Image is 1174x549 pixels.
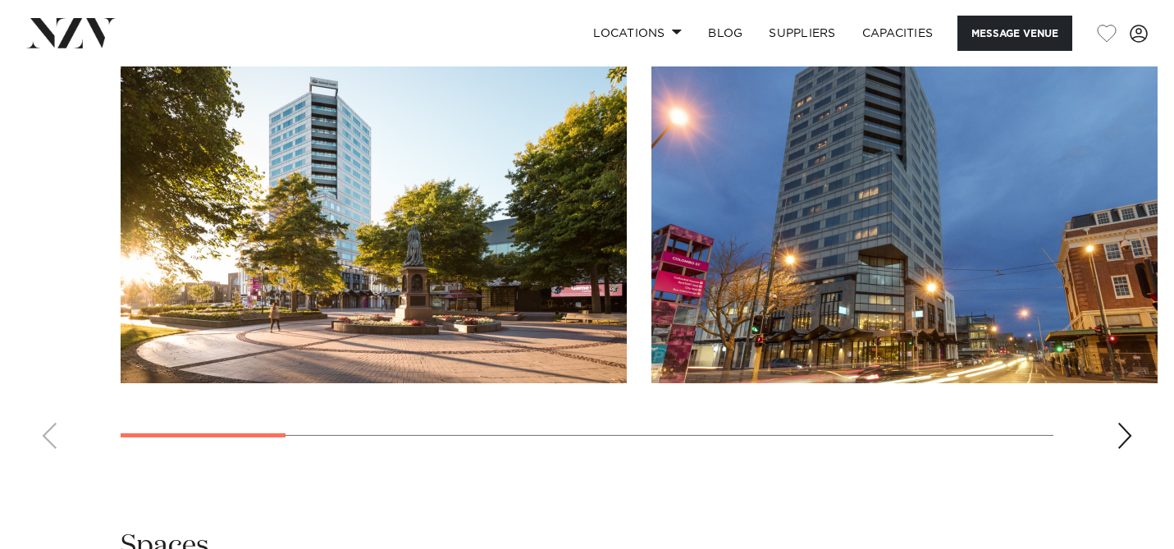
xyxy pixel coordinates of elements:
a: Capacities [849,16,947,51]
a: Locations [580,16,695,51]
button: Message Venue [957,16,1072,51]
a: SUPPLIERS [756,16,848,51]
img: nzv-logo.png [26,18,116,48]
swiper-slide: 2 / 10 [651,11,1158,383]
swiper-slide: 1 / 10 [121,11,627,383]
a: BLOG [695,16,756,51]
